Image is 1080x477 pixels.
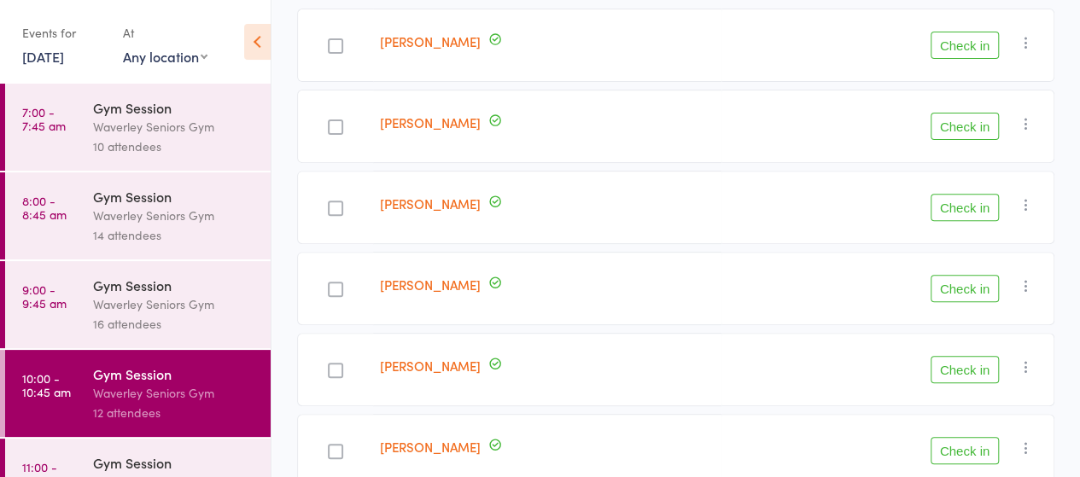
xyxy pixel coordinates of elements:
[22,282,67,310] time: 9:00 - 9:45 am
[22,371,71,398] time: 10:00 - 10:45 am
[93,98,256,117] div: Gym Session
[93,314,256,334] div: 16 attendees
[93,453,256,472] div: Gym Session
[931,194,999,221] button: Check in
[22,194,67,221] time: 8:00 - 8:45 am
[5,261,271,348] a: 9:00 -9:45 amGym SessionWaverley Seniors Gym16 attendees
[93,403,256,422] div: 12 attendees
[93,276,256,294] div: Gym Session
[380,438,481,456] a: [PERSON_NAME]
[931,356,999,383] button: Check in
[5,172,271,259] a: 8:00 -8:45 amGym SessionWaverley Seniors Gym14 attendees
[93,137,256,156] div: 10 attendees
[93,364,256,383] div: Gym Session
[931,113,999,140] button: Check in
[5,350,271,437] a: 10:00 -10:45 amGym SessionWaverley Seniors Gym12 attendees
[380,113,481,131] a: [PERSON_NAME]
[931,437,999,464] button: Check in
[380,276,481,294] a: [PERSON_NAME]
[380,195,481,212] a: [PERSON_NAME]
[123,47,207,66] div: Any location
[380,32,481,50] a: [PERSON_NAME]
[93,383,256,403] div: Waverley Seniors Gym
[22,47,64,66] a: [DATE]
[93,117,256,137] div: Waverley Seniors Gym
[93,187,256,206] div: Gym Session
[22,105,66,132] time: 7:00 - 7:45 am
[931,32,999,59] button: Check in
[93,294,256,314] div: Waverley Seniors Gym
[5,84,271,171] a: 7:00 -7:45 amGym SessionWaverley Seniors Gym10 attendees
[22,19,106,47] div: Events for
[93,225,256,245] div: 14 attendees
[931,275,999,302] button: Check in
[93,206,256,225] div: Waverley Seniors Gym
[380,357,481,375] a: [PERSON_NAME]
[123,19,207,47] div: At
